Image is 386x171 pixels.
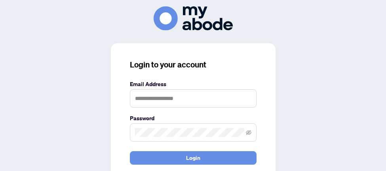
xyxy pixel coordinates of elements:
[130,59,257,70] h3: Login to your account
[130,80,257,88] label: Email Address
[246,130,251,135] span: eye-invisible
[154,6,233,31] img: ma-logo
[186,152,200,164] span: Login
[130,151,257,165] button: Login
[130,114,257,123] label: Password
